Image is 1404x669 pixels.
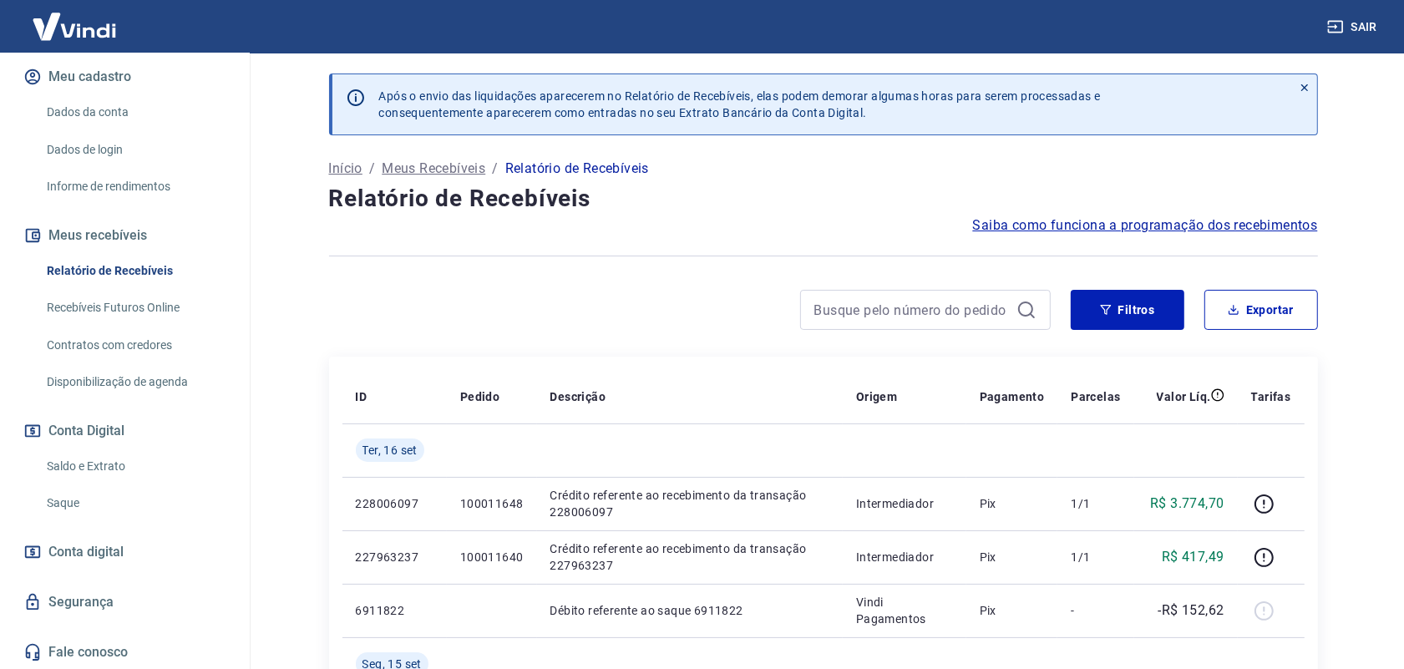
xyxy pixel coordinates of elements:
img: Vindi [20,1,129,52]
a: Informe de rendimentos [40,170,230,204]
button: Meu cadastro [20,58,230,95]
p: R$ 417,49 [1162,547,1224,567]
span: Conta digital [48,540,124,564]
h4: Relatório de Recebíveis [329,182,1318,215]
a: Meus Recebíveis [382,159,485,179]
p: - [1071,602,1120,619]
p: Pix [980,495,1045,512]
button: Sair [1324,12,1384,43]
p: 228006097 [356,495,433,512]
p: 227963237 [356,549,433,565]
p: 1/1 [1071,495,1120,512]
a: Início [329,159,362,179]
p: Descrição [550,388,606,405]
p: 1/1 [1071,549,1120,565]
button: Filtros [1071,290,1184,330]
p: Tarifas [1251,388,1291,405]
a: Recebíveis Futuros Online [40,291,230,325]
p: Crédito referente ao recebimento da transação 227963237 [550,540,829,574]
p: Relatório de Recebíveis [505,159,649,179]
button: Exportar [1204,290,1318,330]
p: Valor Líq. [1157,388,1211,405]
p: Débito referente ao saque 6911822 [550,602,829,619]
p: Pix [980,602,1045,619]
a: Conta digital [20,534,230,570]
p: Pagamento [980,388,1045,405]
p: R$ 3.774,70 [1150,494,1224,514]
a: Relatório de Recebíveis [40,254,230,288]
p: Parcelas [1071,388,1120,405]
button: Conta Digital [20,413,230,449]
p: / [369,159,375,179]
a: Saque [40,486,230,520]
a: Contratos com credores [40,328,230,362]
p: Origem [856,388,897,405]
p: Intermediador [856,549,953,565]
a: Saldo e Extrato [40,449,230,484]
a: Dados de login [40,133,230,167]
a: Saiba como funciona a programação dos recebimentos [973,215,1318,236]
p: ID [356,388,367,405]
p: Crédito referente ao recebimento da transação 228006097 [550,487,829,520]
p: Pedido [460,388,499,405]
a: Dados da conta [40,95,230,129]
button: Meus recebíveis [20,217,230,254]
p: Pix [980,549,1045,565]
a: Segurança [20,584,230,621]
a: Disponibilização de agenda [40,365,230,399]
span: Ter, 16 set [362,442,418,459]
p: / [492,159,498,179]
p: -R$ 152,62 [1158,601,1224,621]
p: 100011648 [460,495,524,512]
p: 100011640 [460,549,524,565]
p: Intermediador [856,495,953,512]
p: Vindi Pagamentos [856,594,953,627]
p: Após o envio das liquidações aparecerem no Relatório de Recebíveis, elas podem demorar algumas ho... [379,88,1101,121]
p: 6911822 [356,602,433,619]
input: Busque pelo número do pedido [814,297,1010,322]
